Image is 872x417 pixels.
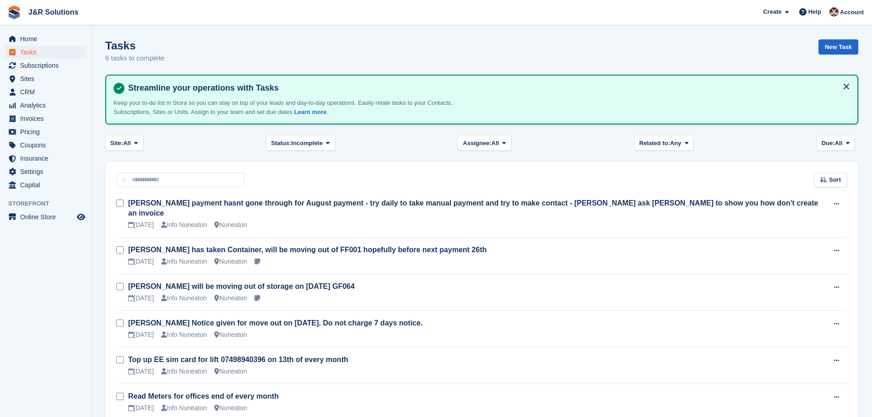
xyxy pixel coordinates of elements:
div: Info Nuneaton [161,403,207,413]
img: stora-icon-8386f47178a22dfd0bd8f6a31ec36ba5ce8667c1dd55bd0f319d3a0aa187defe.svg [7,5,21,19]
span: Coupons [20,139,75,152]
span: CRM [20,86,75,98]
span: Related to: [639,139,670,148]
span: All [492,139,499,148]
div: Info Nuneaton [161,257,207,266]
button: Assignee: All [458,135,511,151]
div: Nuneaton [214,220,247,230]
span: Analytics [20,99,75,112]
span: Sort [829,175,841,184]
span: Storefront [8,199,91,208]
h1: Tasks [105,39,164,52]
button: Related to: Any [634,135,693,151]
img: Julie Morgan [829,7,839,16]
a: menu [5,179,87,191]
div: Info Nuneaton [161,367,207,376]
span: Capital [20,179,75,191]
div: Info Nuneaton [161,293,207,303]
a: menu [5,165,87,178]
a: [PERSON_NAME] payment hasnt gone through for August payment - try daily to take manual payment an... [128,199,818,217]
span: All [835,139,843,148]
span: Tasks [20,46,75,59]
a: menu [5,125,87,138]
span: Create [763,7,781,16]
a: Top up EE sim card for lift 07498940396 on 13th of every month [128,356,348,363]
div: [DATE] [128,257,154,266]
button: Site: All [105,135,143,151]
a: menu [5,99,87,112]
span: Assignee: [463,139,491,148]
div: [DATE] [128,367,154,376]
span: Status: [271,139,291,148]
div: Info Nuneaton [161,220,207,230]
div: Nuneaton [214,257,247,266]
a: [PERSON_NAME] has taken Container, will be moving out of FF001 hopefully before next payment 26th [128,246,487,254]
a: menu [5,112,87,125]
span: Subscriptions [20,59,75,72]
span: Sites [20,72,75,85]
span: Help [808,7,821,16]
span: Insurance [20,152,75,165]
span: Invoices [20,112,75,125]
a: [PERSON_NAME] Notice given for move out on [DATE]. Do not charge 7 days notice. [128,319,422,327]
a: menu [5,152,87,165]
span: Pricing [20,125,75,138]
div: Nuneaton [214,367,247,376]
a: menu [5,211,87,223]
div: Nuneaton [214,293,247,303]
div: Info Nuneaton [161,330,207,340]
div: [DATE] [128,330,154,340]
a: menu [5,86,87,98]
a: [PERSON_NAME] will be moving out of storage on [DATE] GF064 [128,282,355,290]
span: Account [840,8,864,17]
span: Any [670,139,682,148]
button: Due: All [817,135,855,151]
div: [DATE] [128,293,154,303]
a: menu [5,32,87,45]
a: menu [5,72,87,85]
div: Nuneaton [214,330,247,340]
span: Site: [110,139,123,148]
a: menu [5,139,87,152]
span: Incomplete [291,139,323,148]
span: Settings [20,165,75,178]
p: Keep your to-do list in Stora so you can stay on top of your leads and day-to-day operations. Eas... [114,98,457,116]
a: Preview store [76,211,87,222]
a: Read Meters for offices end of every month [128,392,279,400]
div: [DATE] [128,403,154,413]
span: Due: [822,139,835,148]
a: New Task [818,39,858,54]
span: All [123,139,131,148]
a: J&R Solutions [25,5,82,20]
a: Learn more [294,108,327,115]
div: [DATE] [128,220,154,230]
div: Nuneaton [214,403,247,413]
button: Status: Incomplete [266,135,335,151]
h4: Streamline your operations with Tasks [125,83,850,93]
p: 6 tasks to complete [105,53,164,64]
span: Online Store [20,211,75,223]
a: menu [5,59,87,72]
span: Home [20,32,75,45]
a: menu [5,46,87,59]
